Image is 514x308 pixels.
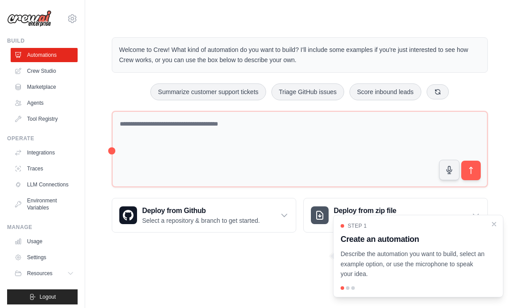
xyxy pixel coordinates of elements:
a: Marketplace [11,80,78,94]
div: Build [7,37,78,44]
button: Triage GitHub issues [271,83,344,100]
a: Crew Studio [11,64,78,78]
a: LLM Connections [11,178,78,192]
span: Step 1 [348,222,367,229]
div: Operate [7,135,78,142]
img: Logo [7,10,51,27]
div: Manage [7,224,78,231]
button: Summarize customer support tickets [150,83,266,100]
a: Integrations [11,146,78,160]
p: Describe the automation you want to build, select an example option, or use the microphone to spe... [341,249,485,279]
h3: Deploy from zip file [334,205,409,216]
button: Score inbound leads [349,83,421,100]
p: Welcome to Crew! What kind of automation do you want to build? I'll include some examples if you'... [119,45,480,65]
a: Traces [11,162,78,176]
span: Logout [39,293,56,300]
p: Select a repository & branch to get started. [142,216,260,225]
button: Close walkthrough [490,221,498,228]
button: Logout [7,289,78,304]
a: Agents [11,96,78,110]
a: Automations [11,48,78,62]
button: Resources [11,266,78,280]
h3: Create an automation [341,233,485,245]
a: Environment Variables [11,193,78,215]
span: Resources [27,270,52,277]
h3: Deploy from Github [142,205,260,216]
a: Tool Registry [11,112,78,126]
a: Usage [11,234,78,249]
a: Settings [11,250,78,265]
